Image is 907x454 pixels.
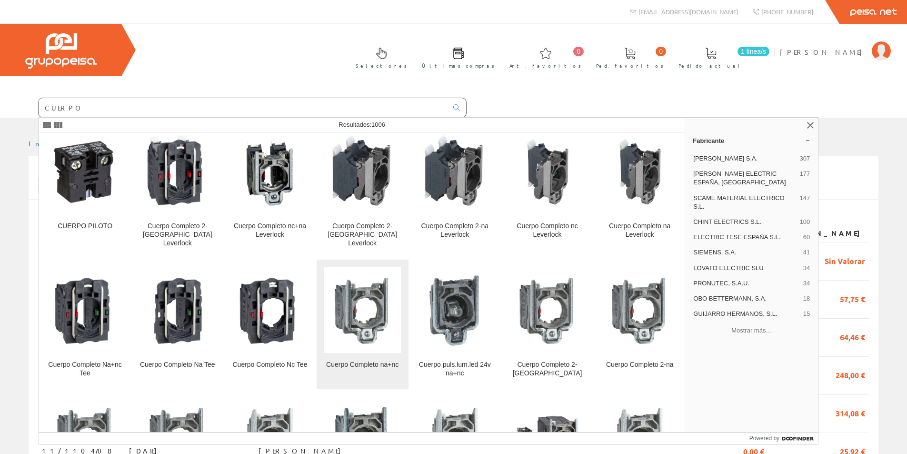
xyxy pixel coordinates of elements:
a: Cuerpo Completo 2-nc Leverlock Cuerpo Completo 2-[GEOGRAPHIC_DATA] Leverlock [317,121,409,259]
span: 0 [656,47,666,56]
div: Cuerpo Completo 2-[GEOGRAPHIC_DATA] Leverlock [324,222,401,248]
a: Inicio [29,139,69,148]
a: Cuerpo puls.lum.led 24v na+nc Cuerpo puls.lum.led 24v na+nc [409,260,501,389]
a: 1 línea/s Pedido actual [669,40,772,74]
span: 34 [803,279,810,288]
a: Últimas compras [412,40,499,74]
div: Cuerpo Completo na+nc [324,361,401,369]
a: Cuerpo Completo Na+nc Tee Cuerpo Completo Na+nc Tee [39,260,131,389]
div: Cuerpo Completo Nc Tee [231,361,308,369]
a: Cuerpo Completo nc Leverlock Cuerpo Completo nc Leverlock [501,121,593,259]
span: 147 [800,194,810,211]
span: Pedido actual [678,61,743,71]
span: Art. favoritos [509,61,581,71]
div: CUERPO PILOTO [47,222,123,231]
span: 1006 [371,121,385,128]
span: Ped. favoritos [596,61,664,71]
button: Mostrar más… [689,323,814,338]
span: [PERSON_NAME] [780,47,867,57]
div: Cuerpo Completo nc+na Leverlock [231,222,308,239]
span: 60 [803,233,810,242]
a: Powered by [749,433,818,444]
span: LOVATO ELECTRIC SLU [693,264,799,272]
img: Grupo Peisa [25,33,97,69]
a: Cuerpo Completo 2-nc Leverlock Cuerpo Completo 2-[GEOGRAPHIC_DATA] Leverlock [131,121,223,259]
span: Resultados: [339,121,385,128]
span: [PHONE_NUMBER] [761,8,813,16]
div: Cuerpo Completo 2-na [601,361,678,369]
div: Cuerpo Completo nc Leverlock [509,222,586,239]
span: [PERSON_NAME] ELECTRIC ESPAÑA, [GEOGRAPHIC_DATA] [693,170,796,187]
a: Cuerpo Completo 2-na Leverlock Cuerpo Completo 2-na Leverlock [409,121,501,259]
a: Cuerpo Completo Na Tee Cuerpo Completo Na Tee [131,260,223,389]
span: 314,08 € [836,404,865,421]
span: Selectores [356,61,407,71]
span: SCAME MATERIAL ELECTRICO S.L. [693,194,796,211]
span: 307 [800,154,810,163]
label: Mostrar [38,208,121,222]
a: [PERSON_NAME] [780,40,891,49]
div: Cuerpo Completo na Leverlock [601,222,678,239]
span: 177 [800,170,810,187]
span: CHINT ELECTRICS S.L. [693,218,796,226]
a: Selectores [346,40,412,74]
img: Cuerpo Completo 2-na Leverlock [417,133,493,210]
span: 1 línea/s [738,47,769,56]
span: 18 [803,294,810,303]
div: Cuerpo Completo 2-[GEOGRAPHIC_DATA] [509,361,586,378]
img: Cuerpo Completo 2-na [601,272,678,348]
div: Cuerpo Completo 2-[GEOGRAPHIC_DATA] Leverlock [139,222,216,248]
span: GUIJARRO HERMANOS, S.L. [693,310,799,318]
span: 15 [803,310,810,318]
span: 0 [573,47,584,56]
span: OBO BETTERMANN, S.A. [693,294,799,303]
img: Cuerpo Completo Na Tee [139,272,216,348]
div: Cuerpo Completo Na Tee [139,361,216,369]
div: de 122 [38,208,869,225]
a: Cuerpo Completo 2-na Cuerpo Completo 2-na [594,260,686,389]
input: Buscar ... [39,98,448,117]
div: Cuerpo Completo 2-na Leverlock [417,222,493,239]
span: Últimas compras [422,61,495,71]
span: PRONUTEC, S.A.U. [693,279,799,288]
img: CUERPO PILOTO [47,133,123,210]
span: [PERSON_NAME] S.A. [693,154,796,163]
img: Cuerpo Completo na Leverlock [601,133,678,210]
input: Introduzca parte o toda la referencia1, referencia2, número, fecha(dd/mm/yy) o rango de fechas(dd... [38,178,552,194]
span: 100 [800,218,810,226]
a: Cuerpo Completo nc+na Leverlock Cuerpo Completo nc+na Leverlock [224,121,316,259]
a: CUERPO PILOTO CUERPO PILOTO [39,121,131,259]
span: Powered by [749,434,779,443]
th: Número [38,225,125,242]
div: Cuerpo puls.lum.led 24v na+nc [417,361,493,378]
span: 248,00 € [836,366,865,383]
span: SIEMENS, S.A. [693,248,799,257]
span: 64,46 € [840,328,865,344]
img: Cuerpo Completo na+nc [324,272,401,348]
img: Cuerpo Completo nc Leverlock [509,133,586,210]
span: 41 [803,248,810,257]
span: 34 [803,264,810,272]
img: Cuerpo puls.lum.led 24v na+nc [417,272,493,348]
a: Fabricante [685,133,818,148]
img: Cuerpo Completo Nc Tee [231,272,308,348]
a: Cuerpo Completo Nc Tee Cuerpo Completo Nc Tee [224,260,316,389]
img: Cuerpo Completo 2-nc [509,272,586,348]
img: Cuerpo Completo nc+na Leverlock [231,133,308,210]
div: Cuerpo Completo Na+nc Tee [47,361,123,378]
span: Listado mis albaranes [38,166,174,178]
a: Cuerpo Completo na+nc Cuerpo Completo na+nc [317,260,409,389]
span: 57,75 € [840,290,865,306]
a: Cuerpo Completo na Leverlock Cuerpo Completo na Leverlock [594,121,686,259]
a: Cuerpo Completo 2-nc Cuerpo Completo 2-[GEOGRAPHIC_DATA] [501,260,593,389]
img: Cuerpo Completo 2-nc Leverlock [324,133,401,210]
img: Cuerpo Completo 2-nc Leverlock [139,133,216,210]
span: Sin Valorar [825,252,865,268]
span: ELECTRIC TESE ESPAÑA S.L. [693,233,799,242]
img: Cuerpo Completo Na+nc Tee [47,272,123,348]
span: [EMAIL_ADDRESS][DOMAIN_NAME] [638,8,738,16]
